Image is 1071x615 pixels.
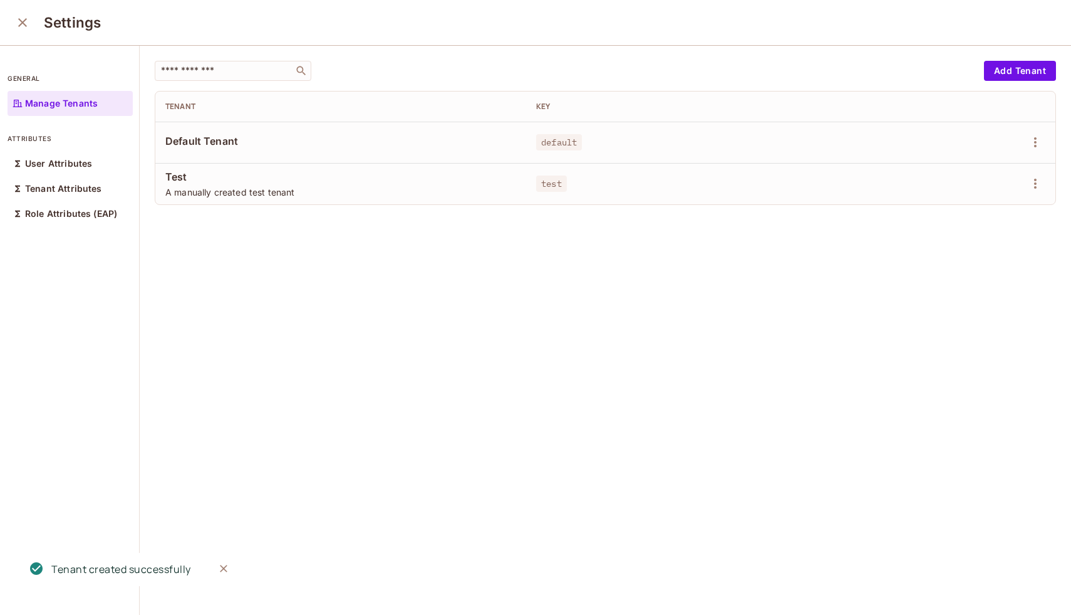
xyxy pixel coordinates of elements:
div: Tenant created successfully [51,562,191,577]
div: Key [536,102,887,112]
span: A manually created test tenant [165,186,516,198]
p: Role Attributes (EAP) [25,209,117,219]
span: Default Tenant [165,134,516,148]
p: User Attributes [25,159,92,169]
p: attributes [8,134,133,144]
span: Test [165,170,516,184]
button: Close [214,559,233,578]
button: Add Tenant [984,61,1056,81]
div: Tenant [165,102,516,112]
p: general [8,73,133,83]
p: Manage Tenants [25,98,98,108]
span: default [536,134,582,150]
button: close [10,10,35,35]
h3: Settings [44,14,101,31]
span: test [536,176,567,192]
p: Tenant Attributes [25,184,102,194]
